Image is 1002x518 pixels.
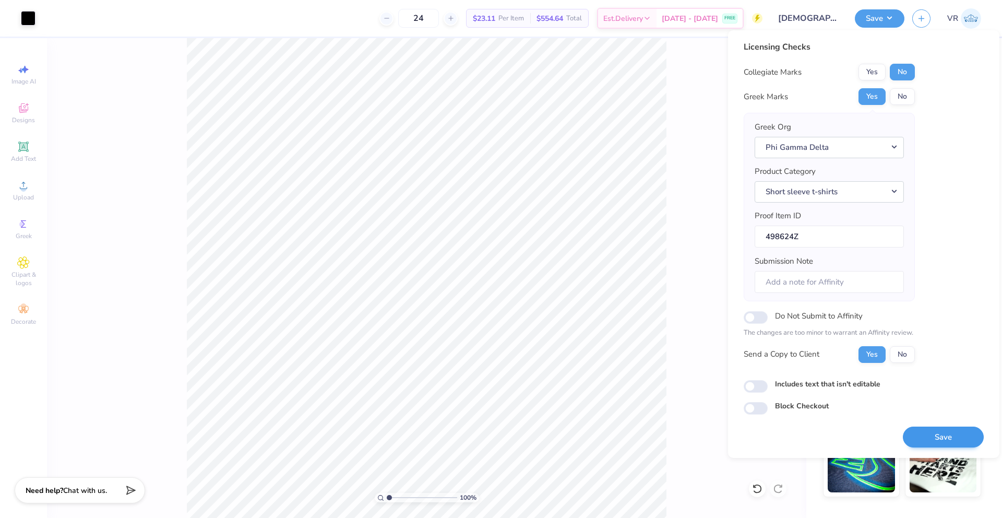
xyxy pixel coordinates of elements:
div: Send a Copy to Client [744,348,819,360]
span: Add Text [11,155,36,163]
div: Greek Marks [744,91,788,103]
label: Includes text that isn't editable [775,379,880,390]
button: Save [903,427,984,448]
span: Per Item [498,13,524,24]
button: Short sleeve t-shirts [755,181,904,203]
label: Do Not Submit to Affinity [775,309,863,323]
div: Licensing Checks [744,41,915,53]
span: [DATE] - [DATE] [662,13,718,24]
button: Save [855,9,904,28]
input: Untitled Design [770,8,847,29]
img: Glow in the Dark Ink [828,440,895,492]
input: Add a note for Affinity [755,271,904,293]
img: Vincent Roxas [961,8,981,29]
span: Designs [12,116,35,124]
span: $554.64 [536,13,563,24]
span: Greek [16,232,32,240]
button: Yes [858,88,886,105]
span: Total [566,13,582,24]
span: FREE [724,15,735,22]
img: Water based Ink [910,440,977,492]
input: – – [398,9,439,28]
button: No [890,346,915,363]
span: Chat with us. [63,486,107,496]
label: Greek Org [755,121,791,133]
button: Yes [858,346,886,363]
button: Yes [858,64,886,80]
button: No [890,64,915,80]
span: Image AI [11,77,36,86]
button: No [890,88,915,105]
div: Collegiate Marks [744,66,802,78]
p: The changes are too minor to warrant an Affinity review. [744,328,915,338]
span: $23.11 [473,13,495,24]
button: Phi Gamma Delta [755,137,904,158]
label: Product Category [755,166,816,178]
label: Proof Item ID [755,210,801,222]
span: 100 % [460,493,476,502]
a: VR [947,8,981,29]
label: Submission Note [755,255,813,267]
label: Block Checkout [775,401,829,411]
span: VR [947,13,958,25]
span: Decorate [11,317,36,326]
span: Upload [13,193,34,202]
span: Clipart & logos [5,270,42,287]
span: Est. Delivery [603,13,643,24]
strong: Need help? [26,486,63,496]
